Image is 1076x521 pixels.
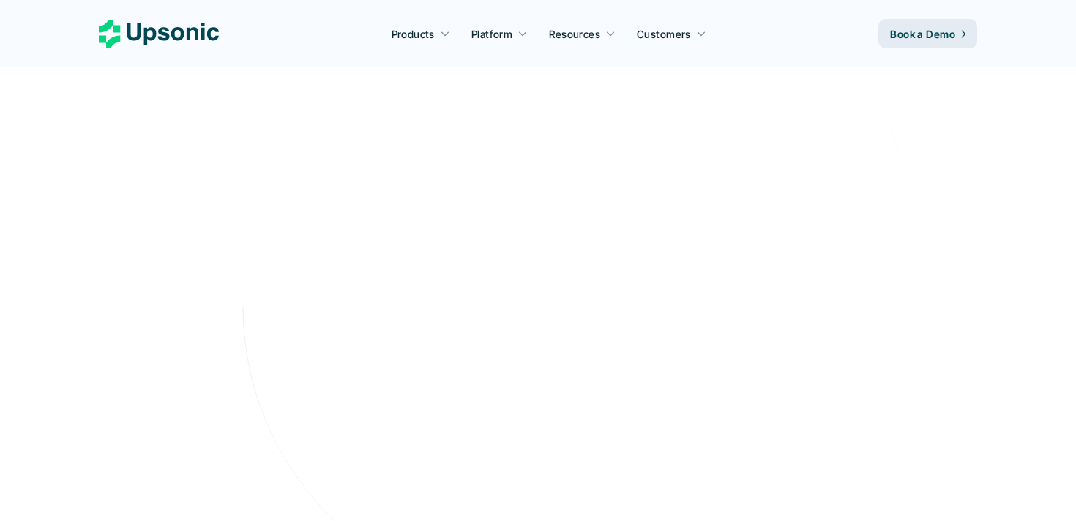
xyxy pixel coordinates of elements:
p: Products [392,26,435,42]
a: Book a Demo [878,19,977,48]
p: From onboarding to compliance to settlement to autonomous control. Work with %82 more efficiency ... [300,261,776,304]
a: Products [383,20,459,47]
a: Book a Demo [474,352,602,389]
p: Resources [549,26,600,42]
h2: Agentic AI Platform for FinTech Operations [282,119,794,218]
p: Book a Demo [493,360,572,381]
p: Customers [637,26,691,42]
p: Book a Demo [890,26,955,42]
p: Platform [471,26,512,42]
